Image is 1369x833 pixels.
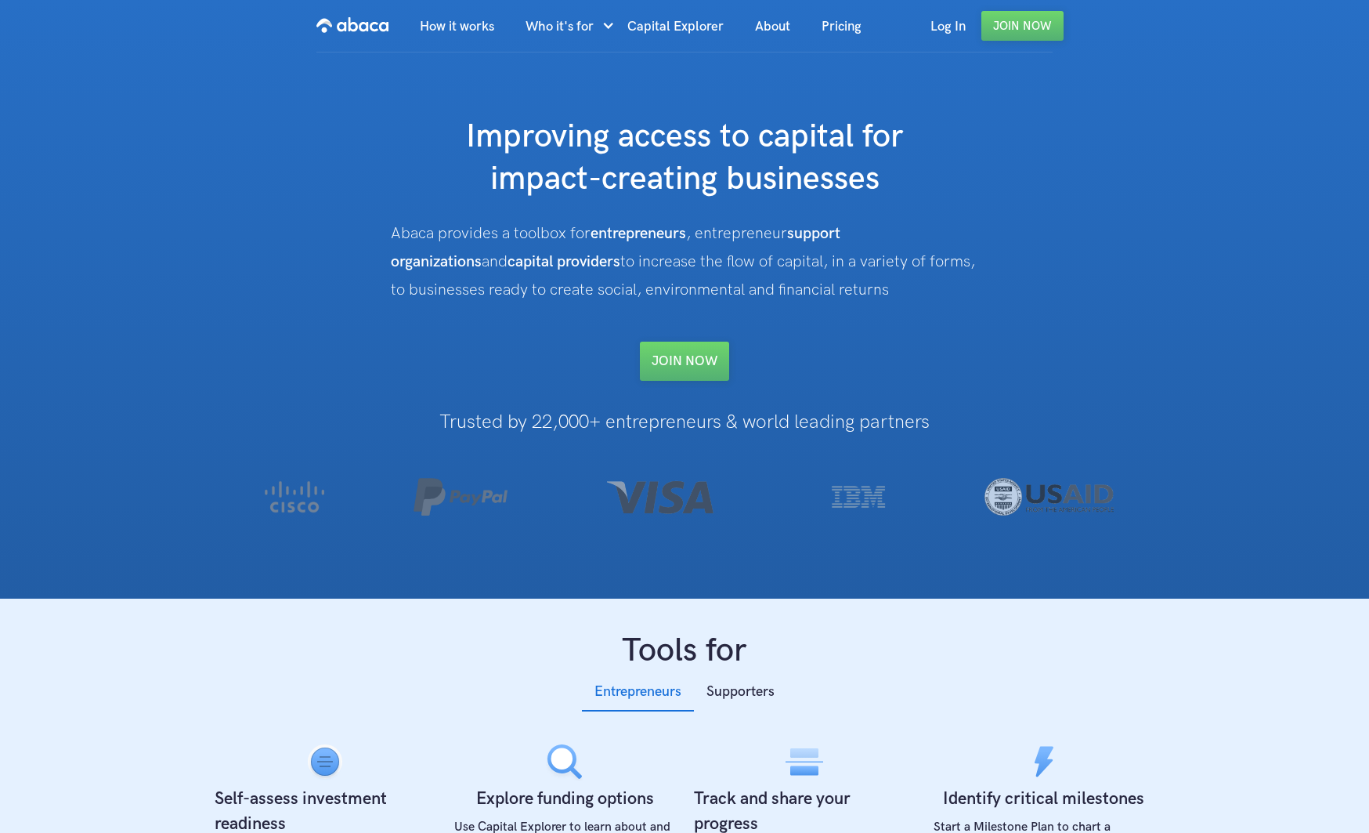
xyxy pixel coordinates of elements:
[981,11,1064,41] a: Join Now
[205,630,1164,672] h1: Tools for
[640,342,729,381] a: Join NOW
[205,412,1164,433] h1: Trusted by 22,000+ entrepreneurs & world leading partners
[706,680,775,704] div: Supporters
[591,224,686,243] strong: entrepreneurs
[371,116,998,201] h1: Improving access to capital for impact-creating businesses
[594,680,681,704] div: Entrepreneurs
[316,13,388,38] img: Abaca logo
[508,252,620,271] strong: capital providers
[476,787,654,812] h4: Explore funding options
[943,787,1144,812] h4: Identify critical milestones
[391,219,978,304] div: Abaca provides a toolbox for , entrepreneur and to increase the flow of capital, in a variety of ...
